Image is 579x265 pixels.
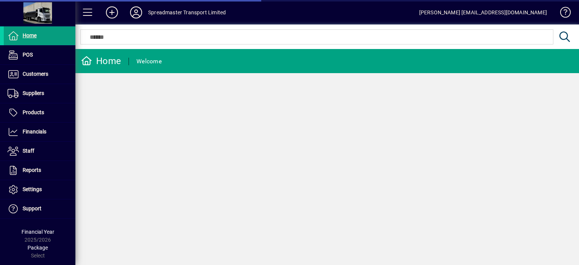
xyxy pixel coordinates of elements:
[23,129,46,135] span: Financials
[23,32,37,38] span: Home
[4,123,75,141] a: Financials
[4,180,75,199] a: Settings
[23,52,33,58] span: POS
[23,148,34,154] span: Staff
[81,55,121,67] div: Home
[4,46,75,64] a: POS
[23,109,44,115] span: Products
[124,6,148,19] button: Profile
[21,229,54,235] span: Financial Year
[419,6,547,18] div: [PERSON_NAME] [EMAIL_ADDRESS][DOMAIN_NAME]
[23,205,41,211] span: Support
[4,161,75,180] a: Reports
[554,2,570,26] a: Knowledge Base
[23,167,41,173] span: Reports
[4,142,75,161] a: Staff
[28,245,48,251] span: Package
[23,90,44,96] span: Suppliers
[23,186,42,192] span: Settings
[4,65,75,84] a: Customers
[23,71,48,77] span: Customers
[4,103,75,122] a: Products
[4,199,75,218] a: Support
[4,84,75,103] a: Suppliers
[148,6,226,18] div: Spreadmaster Transport Limited
[136,55,162,67] div: Welcome
[100,6,124,19] button: Add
